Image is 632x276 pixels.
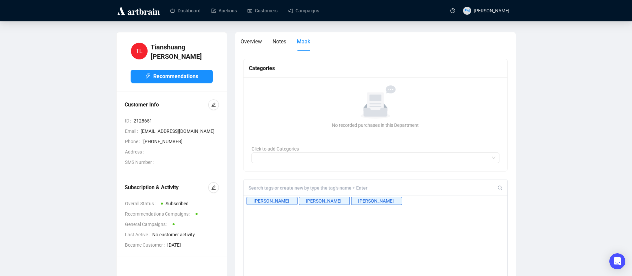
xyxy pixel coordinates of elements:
[125,159,156,166] span: SMS Number
[125,148,146,156] span: Address
[211,102,216,107] span: edit
[151,42,213,61] h4: Tianshuang [PERSON_NAME]
[125,221,170,228] span: General Campaigns
[248,2,278,19] a: Customers
[288,2,319,19] a: Campaigns
[464,7,470,14] span: FM
[125,117,134,124] span: ID
[254,121,497,129] div: No recorded purchases in this Department
[252,146,299,152] span: Click to add Categories
[143,138,219,145] span: '[PHONE_NUMBER]
[241,38,262,45] span: Overview
[450,8,455,13] span: question-circle
[125,210,193,218] span: Recommendations Campaigns
[211,185,216,190] span: edit
[125,200,158,207] span: Overall Status
[134,117,219,124] span: 2128651
[116,5,161,16] img: logo
[153,72,198,80] span: Recommendations
[249,64,502,72] div: Categories
[358,197,394,205] div: [PERSON_NAME]
[273,38,286,45] span: Notes
[306,197,341,205] div: [PERSON_NAME]
[145,73,151,79] span: thunderbolt
[167,241,219,249] span: [DATE]
[141,127,219,135] span: [EMAIL_ADDRESS][DOMAIN_NAME]
[254,197,289,205] div: [PERSON_NAME]
[136,46,143,56] span: TL
[125,101,208,109] div: Customer Info
[125,184,208,192] div: Subscription & Activity
[166,201,189,206] span: Subscribed
[125,241,167,249] span: Became Customer
[152,231,219,238] span: No customer activity
[170,2,201,19] a: Dashboard
[211,2,237,19] a: Auctions
[249,185,498,191] input: Search tags or create new by type the tag’s name + Enter
[474,8,509,13] span: [PERSON_NAME]
[125,138,143,145] span: Phone
[125,231,152,238] span: Last Active
[125,127,141,135] span: Email
[609,253,625,269] div: Open Intercom Messenger
[297,38,310,45] span: Maak
[131,70,213,83] button: Recommendations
